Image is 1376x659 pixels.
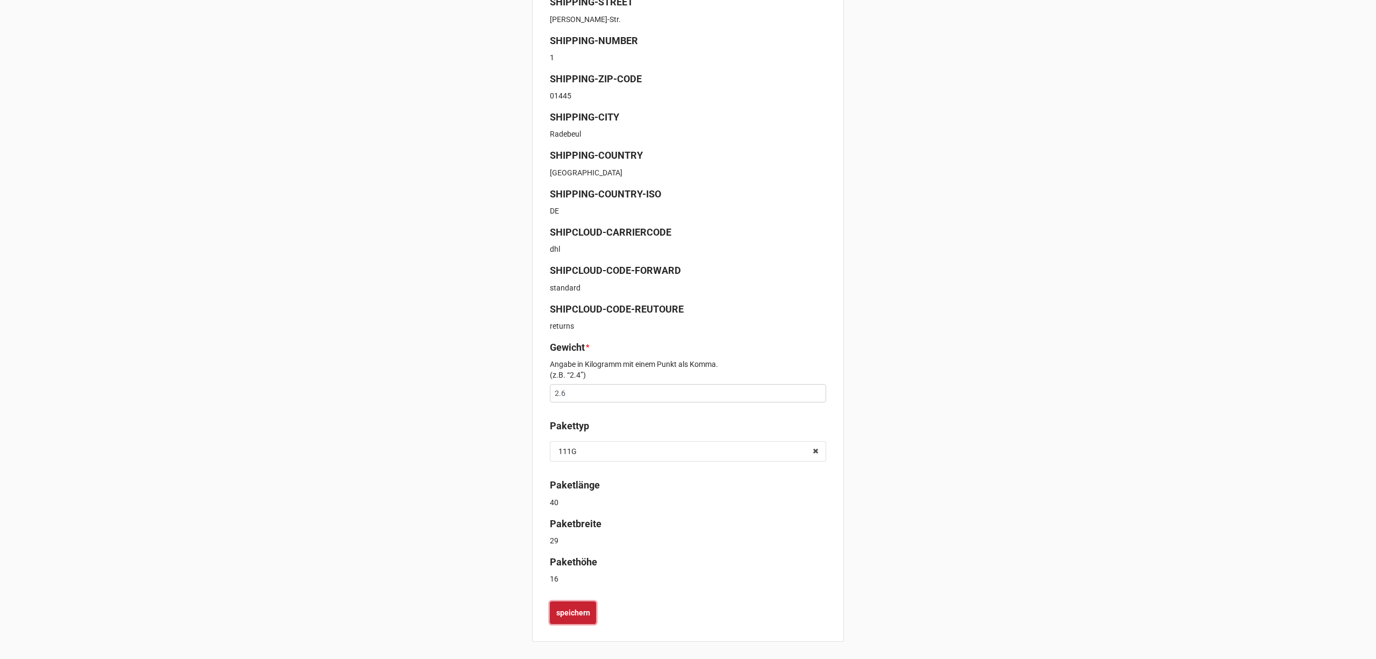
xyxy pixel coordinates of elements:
[550,52,826,63] p: 1
[550,167,826,178] p: [GEOGRAPHIC_DATA]
[550,282,826,293] p: standard
[550,206,826,216] p: DE
[550,35,638,46] b: SHIPPING-NUMBER
[550,150,643,161] b: SHIPPING-COUNTRY
[550,479,600,491] b: Paketlänge
[556,607,590,619] b: speichern
[550,90,826,101] p: 01445
[550,518,601,529] b: Paketbreite
[550,265,681,276] b: SHIPCLOUD-CODE-FORWARD
[550,244,826,254] p: dhl
[550,340,585,355] label: Gewicht
[550,321,826,331] p: returns
[550,573,826,584] p: 16
[550,535,826,546] p: 29
[550,129,826,139] p: Radebeul
[558,448,577,455] div: 111G
[550,497,826,508] p: 40
[550,188,661,200] b: SHIPPING-COUNTRY-ISO
[550,419,589,434] label: Pakettyp
[550,556,597,568] b: Pakethöhe
[550,73,642,84] b: SHIPPING-ZIP-CODE
[550,111,619,123] b: SHIPPING-CITY
[550,359,826,380] p: Angabe in Kilogramm mit einem Punkt als Komma. (z.B. “2.4”)
[550,601,596,624] button: speichern
[550,303,684,315] b: SHIPCLOUD-CODE-REUTOURE
[550,226,671,238] b: SHIPCLOUD-CARRIERCODE
[550,14,826,25] p: [PERSON_NAME]-Str.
